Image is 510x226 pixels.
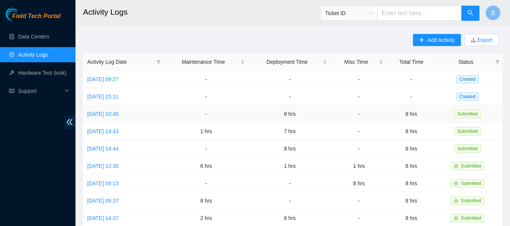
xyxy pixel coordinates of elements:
td: 7 hrs [249,123,331,140]
a: [DATE] 14:37 [87,215,119,221]
td: - [331,140,387,157]
span: lock [454,198,458,203]
span: Submitted [461,163,481,169]
a: [DATE] 10:45 [87,111,119,117]
span: filter [156,60,161,64]
span: search [467,10,473,17]
a: [DATE] 14:43 [87,128,119,134]
span: Created [456,92,479,101]
td: - [249,88,331,105]
button: plusAdd Activity [413,34,461,46]
button: B [485,5,501,20]
span: plus [419,37,424,43]
td: - [331,123,387,140]
a: [DATE] 09:37 [87,198,119,204]
td: 8 hrs [387,140,436,157]
td: - [163,140,249,157]
button: downloadExport [465,34,499,46]
span: Submitted [454,110,481,118]
a: [DATE] 14:44 [87,146,119,152]
td: - [249,192,331,209]
input: Enter text here... [377,6,462,21]
td: - [163,88,249,105]
td: 8 hrs [331,175,387,192]
span: Ticket ID [325,8,373,19]
td: 8 hrs [163,192,249,209]
td: 8 hrs [249,105,331,123]
td: 8 hrs [387,105,436,123]
td: 6 hrs [163,157,249,175]
td: - [387,88,436,105]
td: 1 hrs [331,157,387,175]
a: Data Centers [18,34,49,40]
span: filter [155,56,162,68]
td: - [249,175,331,192]
span: read [9,88,14,94]
td: 8 hrs [387,175,436,192]
span: download [471,37,476,43]
td: 1 hrs [163,123,249,140]
span: lock [454,181,458,186]
td: - [163,71,249,88]
a: Activity Logs [18,52,48,58]
span: lock [454,216,458,220]
a: [DATE] 12:30 [87,163,119,169]
a: Hardware Test (isok) [18,70,66,76]
span: double-left [64,115,75,129]
td: - [387,71,436,88]
span: Submitted [461,181,481,186]
span: Submitted [454,145,481,153]
button: search [461,6,479,21]
td: - [163,105,249,123]
span: Field Tech Portal [12,13,60,20]
th: Total Time [387,54,436,71]
span: Created [456,75,479,83]
td: - [331,105,387,123]
img: Akamai Technologies [6,8,38,21]
td: - [331,71,387,88]
td: - [249,71,331,88]
span: B [491,8,495,18]
a: [DATE] 09:27 [87,76,119,82]
a: [DATE] 09:13 [87,180,119,186]
span: filter [495,60,500,64]
span: filter [494,56,501,68]
td: 1 hrs [249,157,331,175]
span: Submitted [461,198,481,203]
span: Activity Log Date [87,58,153,66]
td: 8 hrs [387,157,436,175]
span: Status [440,58,493,66]
span: Add Activity [427,36,455,44]
td: 8 hrs [387,192,436,209]
a: Akamai TechnologiesField Tech Portal [6,14,60,23]
span: Support [18,83,63,98]
td: - [331,88,387,105]
a: [DATE] 15:11 [87,94,119,100]
span: Submitted [461,215,481,221]
td: 8 hrs [249,140,331,157]
span: Submitted [454,127,481,135]
td: 8 hrs [387,123,436,140]
a: Export [476,37,493,43]
span: lock [454,164,458,168]
td: - [163,175,249,192]
td: - [331,192,387,209]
